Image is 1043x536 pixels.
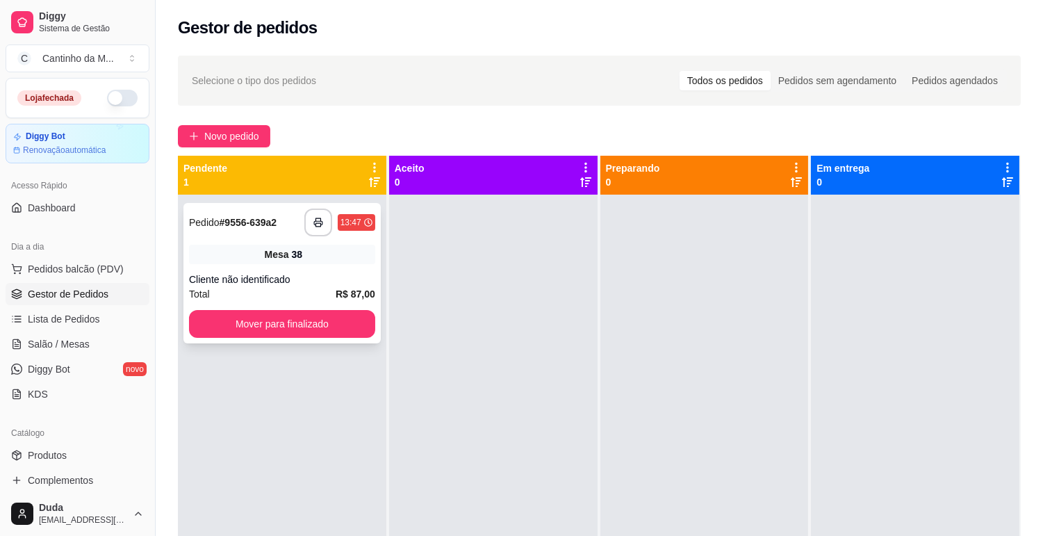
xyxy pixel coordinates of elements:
div: Pedidos sem agendamento [771,71,904,90]
span: KDS [28,387,48,401]
a: Diggy BotRenovaçãoautomática [6,124,149,163]
div: Cantinho da M ... [42,51,114,65]
span: plus [189,131,199,141]
div: 13:47 [340,217,361,228]
span: Gestor de Pedidos [28,287,108,301]
span: Pedido [189,217,220,228]
a: Lista de Pedidos [6,308,149,330]
span: Novo pedido [204,129,259,144]
span: Produtos [28,448,67,462]
article: Renovação automática [23,145,106,156]
strong: R$ 87,00 [336,289,375,300]
span: Pedidos balcão (PDV) [28,262,124,276]
div: Loja fechada [17,90,81,106]
h2: Gestor de pedidos [178,17,318,39]
p: 0 [816,175,869,189]
button: Mover para finalizado [189,310,375,338]
span: Selecione o tipo dos pedidos [192,73,316,88]
div: Pedidos agendados [904,71,1005,90]
button: Alterar Status [107,90,138,106]
span: Duda [39,502,127,514]
article: Diggy Bot [26,131,65,142]
button: Duda[EMAIL_ADDRESS][DOMAIN_NAME] [6,497,149,530]
p: Aceito [395,161,425,175]
a: Diggy Botnovo [6,358,149,380]
a: Gestor de Pedidos [6,283,149,305]
span: Total [189,286,210,302]
div: Acesso Rápido [6,174,149,197]
a: DiggySistema de Gestão [6,6,149,39]
span: Lista de Pedidos [28,312,100,326]
div: Cliente não identificado [189,273,375,286]
button: Pedidos balcão (PDV) [6,258,149,280]
span: Dashboard [28,201,76,215]
div: Catálogo [6,422,149,444]
span: [EMAIL_ADDRESS][DOMAIN_NAME] [39,514,127,526]
div: Dia a dia [6,236,149,258]
span: Complementos [28,473,93,487]
p: 0 [395,175,425,189]
span: C [17,51,31,65]
p: 1 [183,175,227,189]
strong: # 9556-639a2 [220,217,277,228]
span: Salão / Mesas [28,337,90,351]
a: KDS [6,383,149,405]
a: Dashboard [6,197,149,219]
a: Salão / Mesas [6,333,149,355]
span: Diggy [39,10,144,23]
div: Todos os pedidos [680,71,771,90]
button: Novo pedido [178,125,270,147]
span: Diggy Bot [28,362,70,376]
p: Pendente [183,161,227,175]
button: Select a team [6,44,149,72]
span: Sistema de Gestão [39,23,144,34]
p: 0 [606,175,660,189]
p: Preparando [606,161,660,175]
span: Mesa [265,247,289,261]
a: Complementos [6,469,149,492]
a: Produtos [6,444,149,466]
p: Em entrega [816,161,869,175]
div: 38 [292,247,303,261]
